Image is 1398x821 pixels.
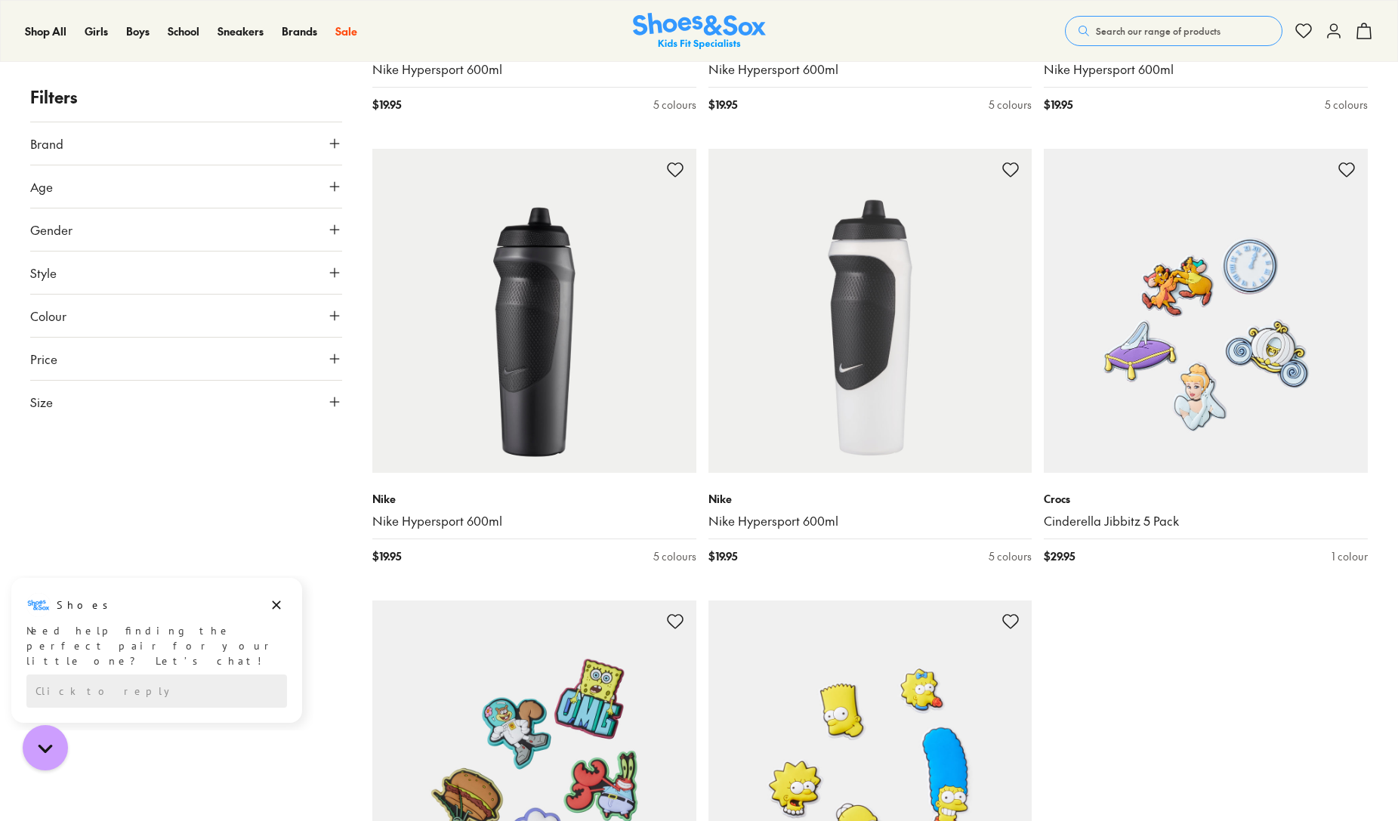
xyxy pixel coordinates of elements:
span: Gender [30,221,73,239]
span: Price [30,350,57,368]
span: $ 19.95 [708,97,737,113]
div: 5 colours [653,97,696,113]
div: 5 colours [989,97,1032,113]
span: Size [30,393,53,411]
span: $ 19.95 [372,548,401,564]
h3: Shoes [57,22,116,37]
span: Colour [30,307,66,325]
span: Age [30,177,53,196]
a: Brands [282,23,317,39]
p: Nike [708,491,1032,507]
a: Girls [85,23,108,39]
img: Shoes logo [26,17,51,42]
div: 5 colours [653,548,696,564]
div: 5 colours [989,548,1032,564]
img: SNS_Logo_Responsive.svg [633,13,766,50]
button: Brand [30,122,342,165]
a: Cinderella Jibbitz 5 Pack [1044,513,1368,529]
div: 5 colours [1325,97,1368,113]
iframe: Gorgias live chat messenger [15,720,76,776]
div: 1 colour [1332,548,1368,564]
span: Brand [30,134,63,153]
a: Shop All [25,23,66,39]
div: Reply to the campaigns [26,99,287,132]
span: $ 19.95 [708,548,737,564]
span: $ 29.95 [1044,548,1075,564]
div: Message from Shoes. Need help finding the perfect pair for your little one? Let’s chat! [11,17,302,93]
p: Nike [372,491,696,507]
a: Nike Hypersport 600ml [372,513,696,529]
a: Sale [335,23,357,39]
div: Need help finding the perfect pair for your little one? Let’s chat! [26,48,287,93]
button: Style [30,252,342,294]
span: Search our range of products [1096,24,1221,38]
button: Price [30,338,342,380]
span: $ 19.95 [1044,97,1072,113]
span: Style [30,264,57,282]
div: Campaign message [11,2,302,147]
button: Dismiss campaign [266,19,287,40]
a: Nike Hypersport 600ml [372,61,696,78]
p: Crocs [1044,491,1368,507]
span: $ 19.95 [372,97,401,113]
a: Nike Hypersport 600ml [708,513,1032,529]
a: School [168,23,199,39]
button: Colour [30,295,342,337]
button: Age [30,165,342,208]
button: Size [30,381,342,423]
button: Gender [30,208,342,251]
a: Nike Hypersport 600ml [1044,61,1368,78]
a: Sneakers [218,23,264,39]
p: Filters [30,85,342,110]
button: Search our range of products [1065,16,1282,46]
a: Nike Hypersport 600ml [708,61,1032,78]
a: Boys [126,23,150,39]
a: Shoes & Sox [633,13,766,50]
